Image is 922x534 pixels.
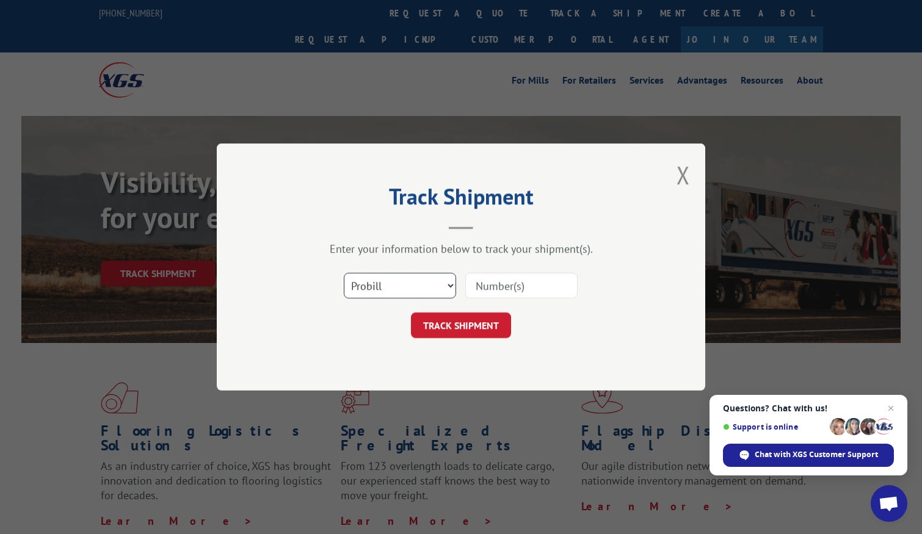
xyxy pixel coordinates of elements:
[465,273,578,298] input: Number(s)
[278,242,644,256] div: Enter your information below to track your shipment(s).
[871,485,907,522] div: Open chat
[884,401,898,416] span: Close chat
[723,444,894,467] div: Chat with XGS Customer Support
[755,449,878,460] span: Chat with XGS Customer Support
[278,188,644,211] h2: Track Shipment
[411,312,511,338] button: TRACK SHIPMENT
[723,403,894,413] span: Questions? Chat with us!
[723,422,826,431] span: Support is online
[677,159,690,191] button: Close modal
